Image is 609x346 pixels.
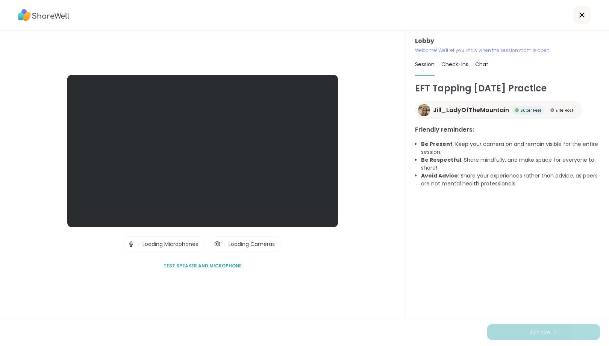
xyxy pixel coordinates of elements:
li: : Share mindfully, and make space for everyone to share! [421,156,600,172]
li: : Share your experiences rather than advice, as peers are not mental health professionals. [421,172,600,188]
span: Session [415,61,435,68]
b: Avoid Advice [421,172,458,179]
h1: EFT Tapping [DATE] Practice [415,82,600,95]
p: Welcome! We’ll let you know when the session room is open. [415,47,600,54]
a: Jill_LadyOfTheMountainJill_LadyOfTheMountainSuper PeerSuper PeerElite HostElite Host [415,101,582,119]
span: | [138,237,139,252]
img: Jill_LadyOfTheMountain [418,104,430,116]
img: ShareWell Logomark [553,330,558,334]
img: Super Peer [515,108,519,112]
h3: Lobby [415,36,600,46]
span: Test speaker and microphone [164,263,242,269]
img: ShareWell Logo [18,6,70,24]
b: Be Present [421,140,453,148]
span: Loading Microphones [142,240,198,248]
span: Join now [530,329,550,335]
b: Be Respectful [421,156,461,164]
span: Check-ins [441,61,468,68]
span: Elite Host [556,108,573,113]
img: Microphone [128,237,135,252]
img: Camera [214,237,221,252]
li: : Keep your camera on and remain visible for the entire session. [421,140,600,156]
span: | [224,237,226,252]
img: Elite Host [550,108,554,112]
span: Jill_LadyOfTheMountain [433,106,509,115]
span: Chat [475,61,488,68]
button: Test speaker and microphone [161,258,245,274]
h3: Friendly reminders: [415,125,600,134]
button: Join now [487,324,600,340]
span: Super Peer [520,108,541,113]
span: Loading Cameras [229,240,275,248]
